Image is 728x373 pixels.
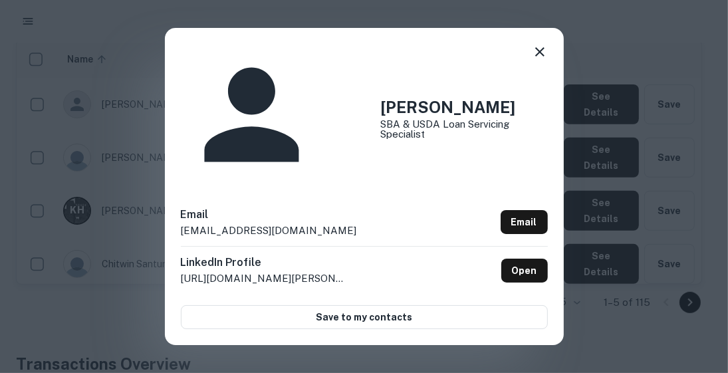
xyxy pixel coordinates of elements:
[662,267,728,330] iframe: Chat Widget
[181,207,357,223] h6: Email
[501,259,548,283] a: Open
[181,305,548,329] button: Save to my contacts
[380,95,547,119] h4: [PERSON_NAME]
[181,255,347,271] h6: LinkedIn Profile
[501,210,548,234] a: Email
[181,271,347,287] p: [URL][DOMAIN_NAME][PERSON_NAME]
[380,119,547,139] p: SBA & USDA Loan Servicing Specialist
[181,223,357,239] p: [EMAIL_ADDRESS][DOMAIN_NAME]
